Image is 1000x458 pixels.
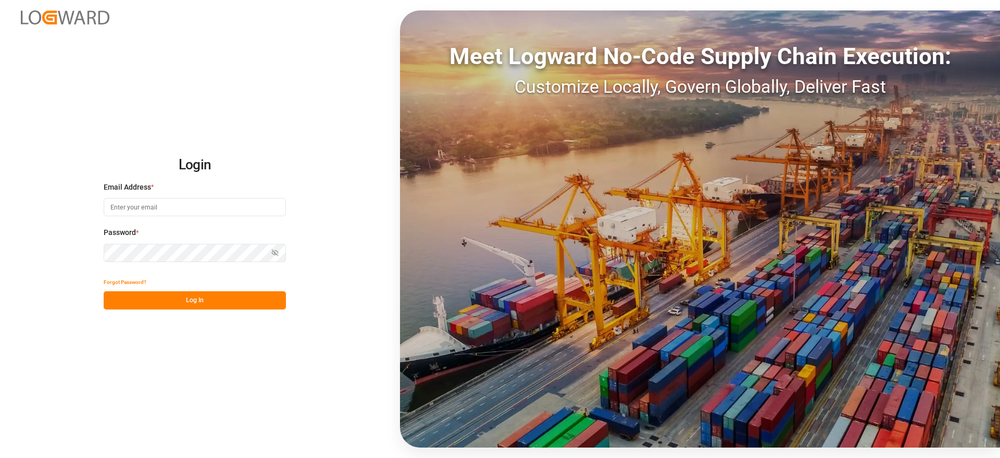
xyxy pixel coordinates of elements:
input: Enter your email [104,198,286,216]
div: Meet Logward No-Code Supply Chain Execution: [400,39,1000,73]
button: Forgot Password? [104,273,146,291]
div: Customize Locally, Govern Globally, Deliver Fast [400,73,1000,100]
button: Log In [104,291,286,310]
span: Password [104,227,136,238]
h2: Login [104,148,286,182]
span: Email Address [104,182,151,193]
img: Logward_new_orange.png [21,10,109,24]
